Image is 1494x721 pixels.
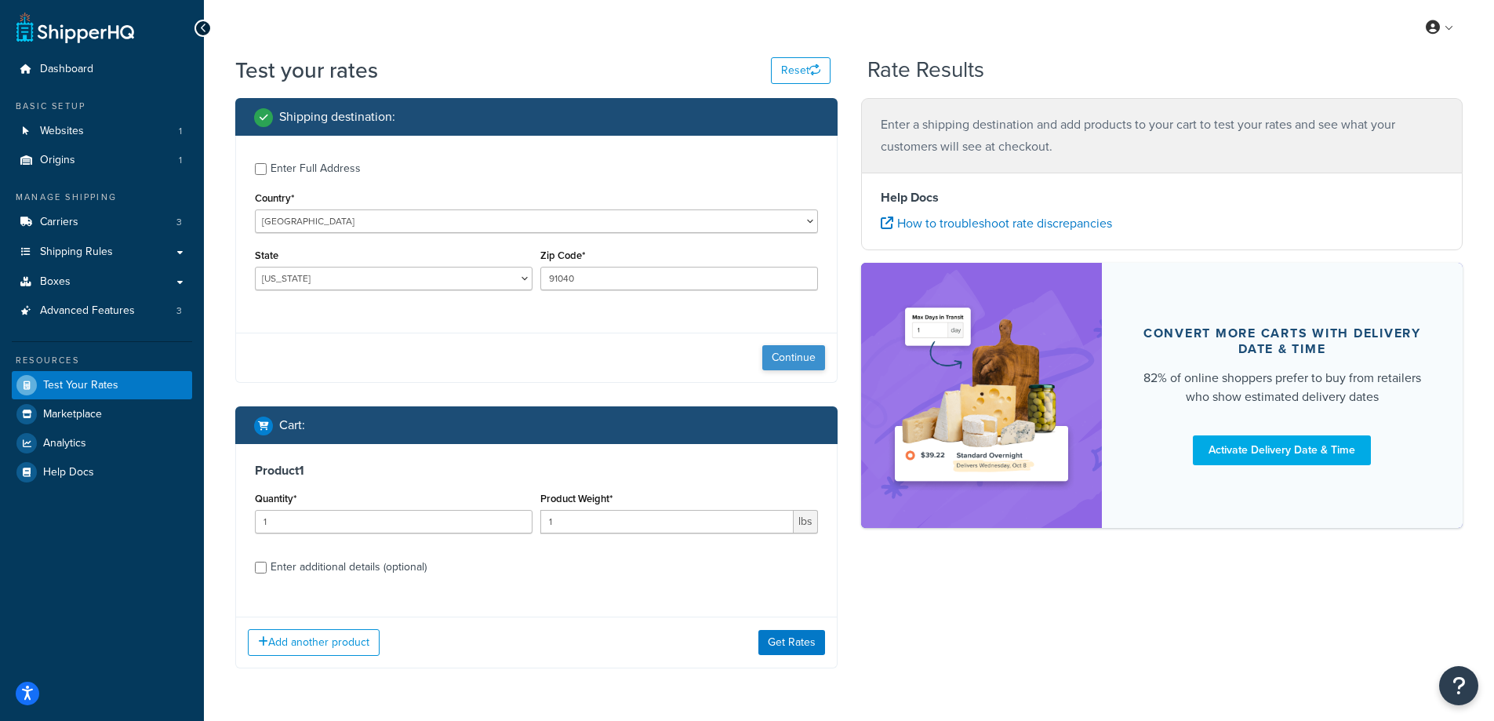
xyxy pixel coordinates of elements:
h2: Shipping destination : [279,110,395,124]
input: 0.00 [540,510,794,533]
span: Websites [40,125,84,138]
p: Enter a shipping destination and add products to your cart to test your rates and see what your c... [881,114,1444,158]
li: Origins [12,146,192,175]
a: How to troubleshoot rate discrepancies [881,214,1112,232]
a: Dashboard [12,55,192,84]
img: feature-image-ddt-36eae7f7280da8017bfb280eaccd9c446f90b1fe08728e4019434db127062ab4.png [885,286,1078,504]
label: Zip Code* [540,249,585,261]
div: Enter additional details (optional) [271,556,427,578]
a: Advanced Features3 [12,297,192,326]
div: Enter Full Address [271,158,361,180]
button: Reset [771,57,831,84]
a: Test Your Rates [12,371,192,399]
a: Shipping Rules [12,238,192,267]
div: Convert more carts with delivery date & time [1140,326,1426,357]
span: Advanced Features [40,304,135,318]
label: Country* [255,192,294,204]
span: Origins [40,154,75,167]
a: Boxes [12,268,192,297]
div: Manage Shipping [12,191,192,204]
span: 3 [176,216,182,229]
li: Websites [12,117,192,146]
span: Shipping Rules [40,246,113,259]
span: 1 [179,154,182,167]
a: Websites1 [12,117,192,146]
button: Get Rates [758,630,825,655]
h2: Rate Results [867,58,984,82]
a: Help Docs [12,458,192,486]
span: 3 [176,304,182,318]
a: Activate Delivery Date & Time [1193,435,1371,465]
span: Analytics [43,437,86,450]
span: Dashboard [40,63,93,76]
input: Enter Full Address [255,163,267,175]
h1: Test your rates [235,55,378,86]
h4: Help Docs [881,188,1444,207]
a: Marketplace [12,400,192,428]
a: Origins1 [12,146,192,175]
span: Test Your Rates [43,379,118,392]
button: Add another product [248,629,380,656]
span: Marketplace [43,408,102,421]
li: Carriers [12,208,192,237]
a: Carriers3 [12,208,192,237]
span: Help Docs [43,466,94,479]
a: Analytics [12,429,192,457]
span: Carriers [40,216,78,229]
label: Product Weight* [540,493,613,504]
div: 82% of online shoppers prefer to buy from retailers who show estimated delivery dates [1140,369,1426,406]
div: Resources [12,354,192,367]
h3: Product 1 [255,463,818,479]
span: Boxes [40,275,71,289]
li: Advanced Features [12,297,192,326]
span: 1 [179,125,182,138]
input: Enter additional details (optional) [255,562,267,574]
button: Open Resource Center [1439,666,1478,705]
button: Continue [762,345,825,370]
span: lbs [794,510,818,533]
label: State [255,249,278,261]
h2: Cart : [279,418,305,432]
div: Basic Setup [12,100,192,113]
label: Quantity* [255,493,296,504]
input: 0 [255,510,533,533]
